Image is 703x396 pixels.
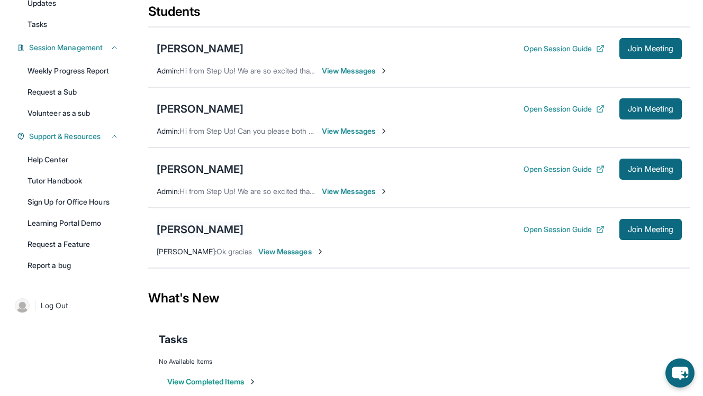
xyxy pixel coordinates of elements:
[11,294,125,317] a: |Log Out
[665,358,695,388] button: chat-button
[15,298,30,313] img: user-img
[524,164,605,174] button: Open Session Guide
[41,300,68,311] span: Log Out
[25,131,119,142] button: Support & Resources
[157,126,179,135] span: Admin :
[21,61,125,80] a: Weekly Progress Report
[167,376,257,387] button: View Completed Items
[29,42,103,53] span: Session Management
[157,41,244,56] div: [PERSON_NAME]
[619,38,682,59] button: Join Meeting
[524,224,605,235] button: Open Session Guide
[157,247,217,256] span: [PERSON_NAME] :
[21,192,125,211] a: Sign Up for Office Hours
[628,45,673,52] span: Join Meeting
[322,186,388,197] span: View Messages
[21,171,125,190] a: Tutor Handbook
[159,332,188,347] span: Tasks
[524,104,605,114] button: Open Session Guide
[148,3,690,26] div: Students
[157,102,244,116] div: [PERSON_NAME]
[316,247,325,256] img: Chevron-Right
[157,187,179,196] span: Admin :
[21,82,125,102] a: Request a Sub
[157,162,244,177] div: [PERSON_NAME]
[157,222,244,237] div: [PERSON_NAME]
[380,127,388,135] img: Chevron-Right
[322,66,388,76] span: View Messages
[524,43,605,54] button: Open Session Guide
[21,150,125,169] a: Help Center
[619,159,682,180] button: Join Meeting
[21,256,125,275] a: Report a bug
[628,226,673,233] span: Join Meeting
[619,219,682,240] button: Join Meeting
[148,275,690,321] div: What's New
[217,247,252,256] span: Ok gracias
[628,166,673,172] span: Join Meeting
[380,187,388,196] img: Chevron-Right
[21,104,125,123] a: Volunteer as a sub
[29,131,101,142] span: Support & Resources
[380,67,388,75] img: Chevron-Right
[322,126,388,136] span: View Messages
[21,214,125,233] a: Learning Portal Demo
[157,66,179,75] span: Admin :
[619,98,682,119] button: Join Meeting
[34,299,37,312] span: |
[25,42,119,53] button: Session Management
[258,246,325,257] span: View Messages
[21,235,125,254] a: Request a Feature
[628,106,673,112] span: Join Meeting
[159,357,680,366] div: No Available Items
[21,15,125,34] a: Tasks
[28,19,47,30] span: Tasks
